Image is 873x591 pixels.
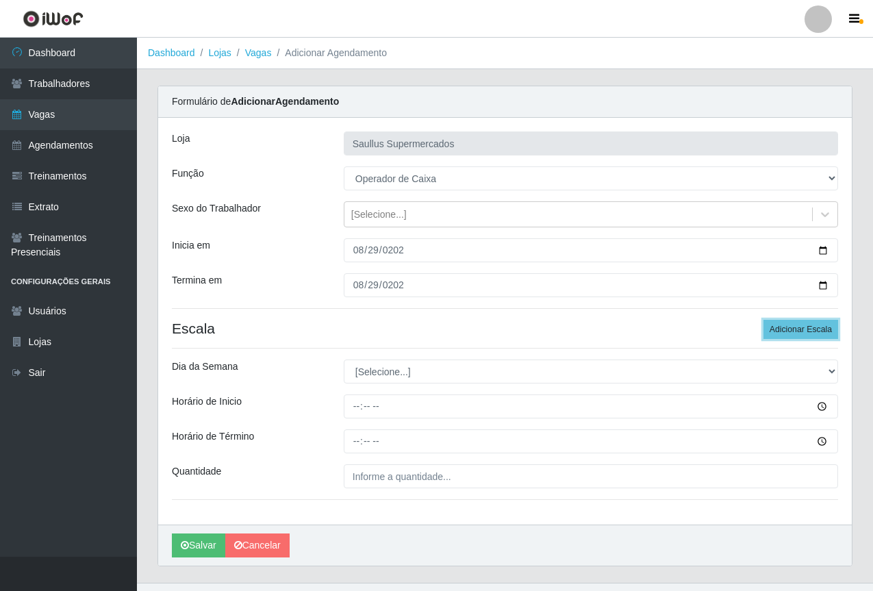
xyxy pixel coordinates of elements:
a: Lojas [208,47,231,58]
button: Salvar [172,533,225,557]
label: Horário de Término [172,429,254,444]
input: Informe a quantidade... [344,464,838,488]
strong: Adicionar Agendamento [231,96,339,107]
input: 00:00 [344,429,838,453]
img: CoreUI Logo [23,10,84,27]
input: 00/00/0000 [344,273,838,297]
label: Horário de Inicio [172,394,242,409]
label: Dia da Semana [172,360,238,374]
input: 00/00/0000 [344,238,838,262]
h4: Escala [172,320,838,337]
a: Dashboard [148,47,195,58]
label: Sexo do Trabalhador [172,201,261,216]
label: Loja [172,131,190,146]
label: Inicia em [172,238,210,253]
label: Função [172,166,204,181]
nav: breadcrumb [137,38,873,69]
label: Termina em [172,273,222,288]
a: Vagas [245,47,272,58]
button: Adicionar Escala [763,320,838,339]
label: Quantidade [172,464,221,479]
input: 00:00 [344,394,838,418]
a: Cancelar [225,533,290,557]
div: Formulário de [158,86,852,118]
li: Adicionar Agendamento [271,46,387,60]
div: [Selecione...] [351,208,407,222]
